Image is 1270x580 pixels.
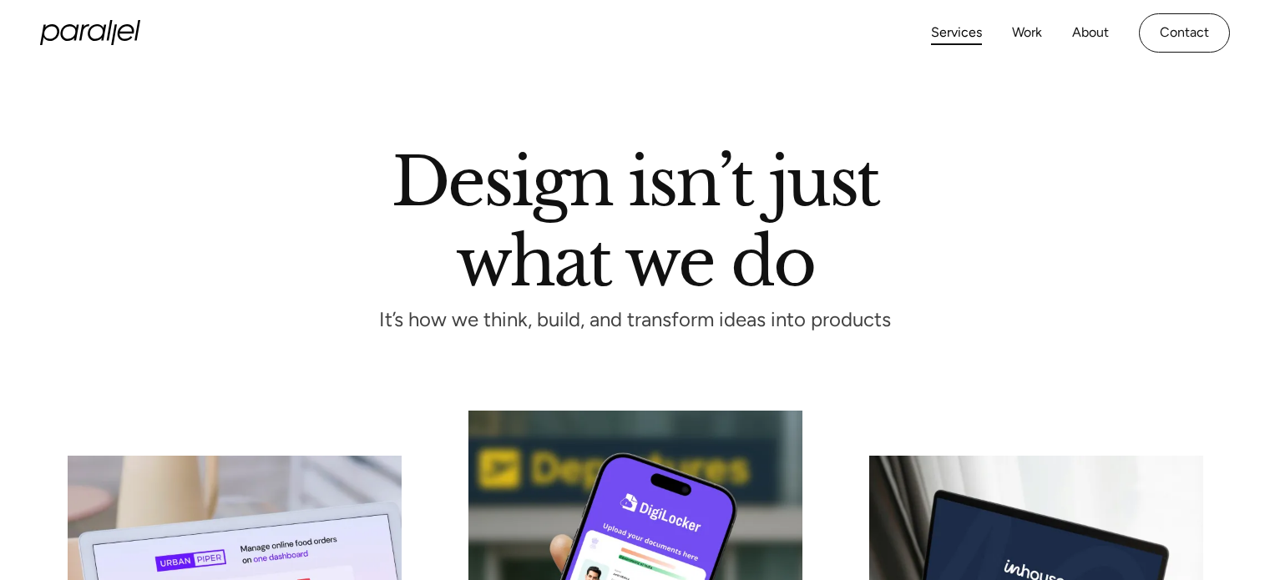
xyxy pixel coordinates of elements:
a: About [1072,21,1109,45]
a: home [40,20,140,45]
a: Contact [1139,13,1230,53]
a: Services [931,21,982,45]
a: Work [1012,21,1042,45]
h1: Design isn’t just what we do [392,149,879,286]
p: It’s how we think, build, and transform ideas into products [349,313,922,327]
